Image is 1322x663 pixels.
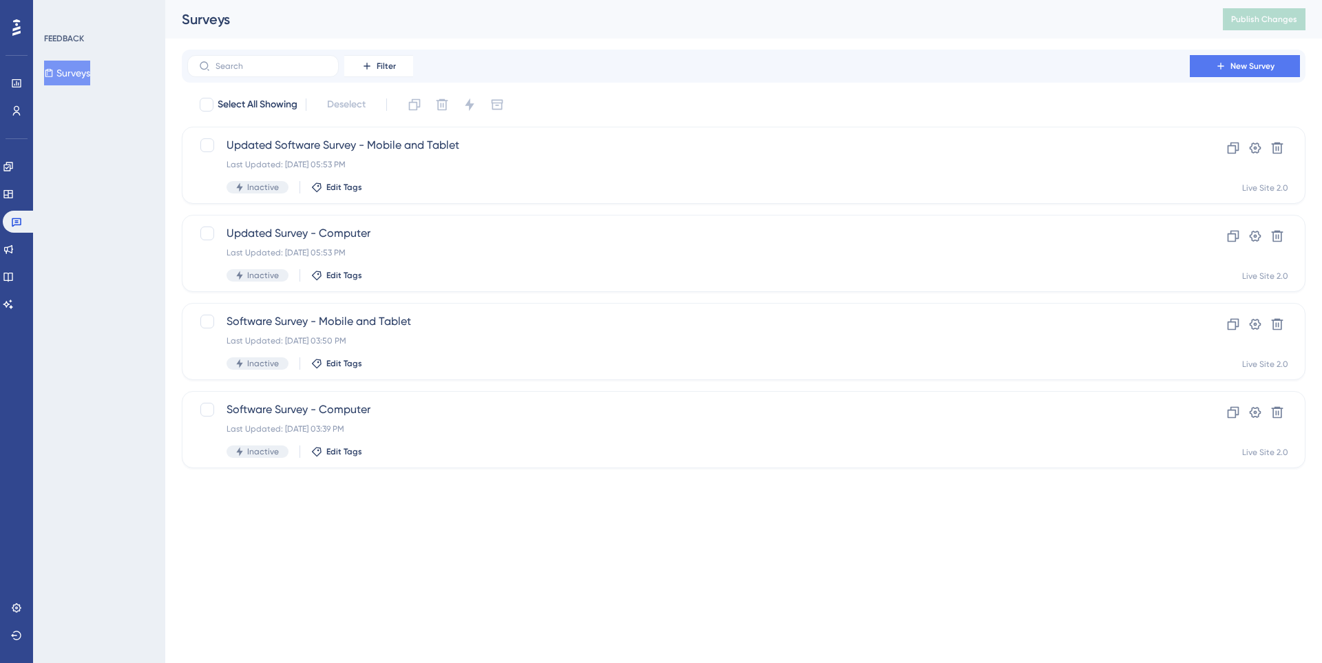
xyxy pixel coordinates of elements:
button: Edit Tags [311,358,362,369]
button: Surveys [44,61,90,85]
span: Edit Tags [326,358,362,369]
div: FEEDBACK [44,33,84,44]
span: Edit Tags [326,182,362,193]
div: Last Updated: [DATE] 03:39 PM [227,423,1151,434]
span: Deselect [327,96,366,113]
span: Updated Software Survey - Mobile and Tablet [227,137,1151,154]
button: Filter [344,55,413,77]
span: Inactive [247,358,279,369]
span: Software Survey - Computer [227,401,1151,418]
div: Surveys [182,10,1188,29]
div: Live Site 2.0 [1242,359,1288,370]
div: Live Site 2.0 [1242,271,1288,282]
span: Publish Changes [1231,14,1297,25]
button: Publish Changes [1223,8,1305,30]
span: Filter [377,61,396,72]
div: Live Site 2.0 [1242,447,1288,458]
span: Inactive [247,182,279,193]
span: New Survey [1230,61,1274,72]
div: Last Updated: [DATE] 03:50 PM [227,335,1151,346]
div: Last Updated: [DATE] 05:53 PM [227,159,1151,170]
div: Live Site 2.0 [1242,182,1288,193]
button: Edit Tags [311,182,362,193]
button: Edit Tags [311,446,362,457]
span: Edit Tags [326,270,362,281]
span: Inactive [247,446,279,457]
span: Updated Survey - Computer [227,225,1151,242]
span: Select All Showing [218,96,297,113]
span: Edit Tags [326,446,362,457]
button: Deselect [315,92,378,117]
span: Inactive [247,270,279,281]
span: Software Survey - Mobile and Tablet [227,313,1151,330]
input: Search [216,61,327,71]
button: New Survey [1190,55,1300,77]
button: Edit Tags [311,270,362,281]
div: Last Updated: [DATE] 05:53 PM [227,247,1151,258]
